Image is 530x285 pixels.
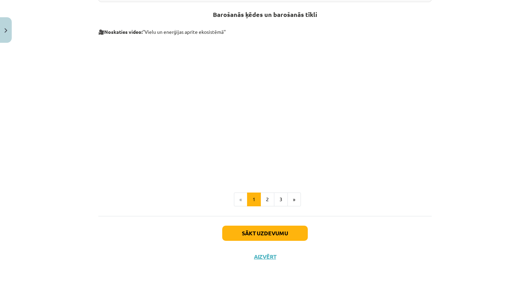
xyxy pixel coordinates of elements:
[222,226,308,241] button: Sākt uzdevumu
[98,193,432,206] nav: Page navigation example
[247,193,261,206] button: 1
[104,29,143,35] strong: Noskaties video:
[213,10,317,18] strong: Barošanās ķēdes un barošanās tīkli
[98,28,432,36] p: 🎥 ''Vielu un enerģijas aprite ekosistēmā''
[274,193,288,206] button: 3
[261,193,274,206] button: 2
[252,253,278,260] button: Aizvērt
[4,28,7,33] img: icon-close-lesson-0947bae3869378f0d4975bcd49f059093ad1ed9edebbc8119c70593378902aed.svg
[287,193,301,206] button: »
